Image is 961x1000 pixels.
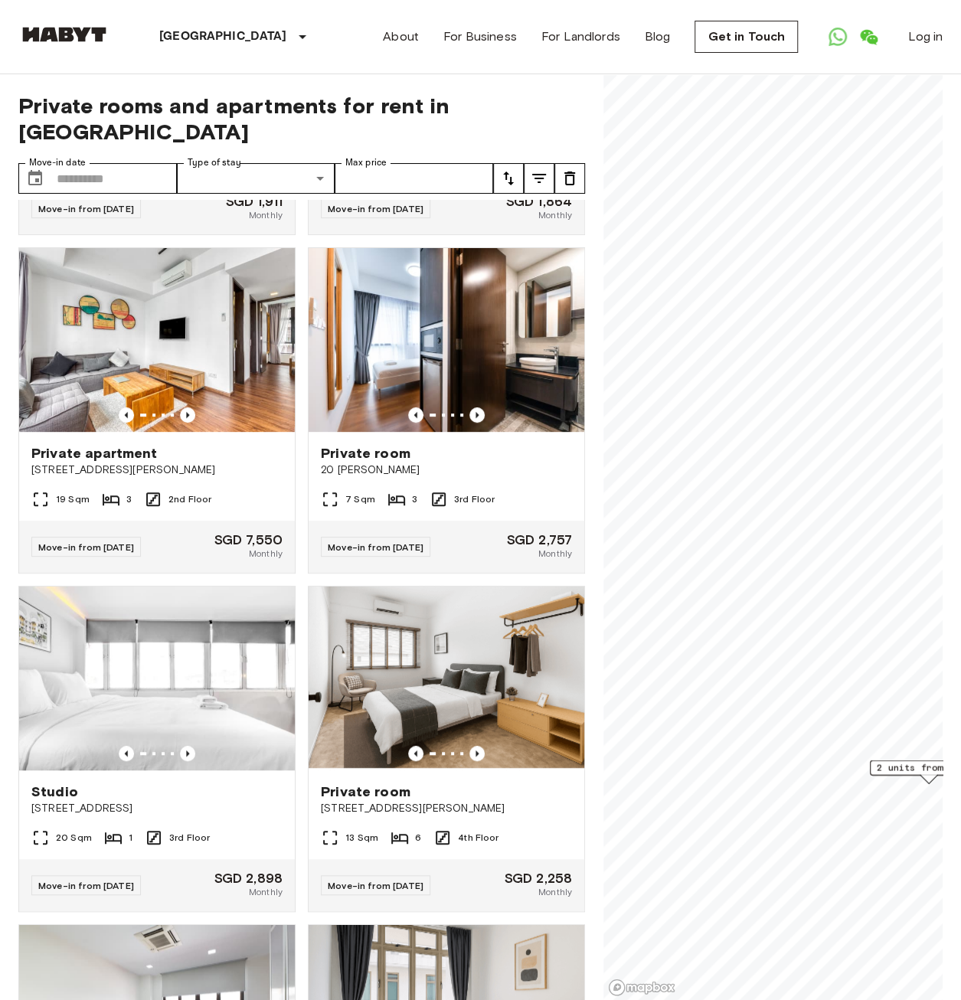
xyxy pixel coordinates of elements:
button: Previous image [469,407,485,423]
span: Studio [31,783,78,801]
button: Previous image [408,746,423,761]
span: SGD 1,864 [506,194,572,208]
span: 19 Sqm [56,492,90,506]
span: Monthly [249,208,283,222]
span: [STREET_ADDRESS][PERSON_NAME] [31,462,283,478]
span: 13 Sqm [345,831,378,845]
a: Blog [645,28,671,46]
span: Move-in from [DATE] [328,203,423,214]
a: For Business [443,28,517,46]
img: Marketing picture of unit SG-01-062-005-01 [19,587,295,770]
button: Previous image [119,407,134,423]
span: [STREET_ADDRESS][PERSON_NAME] [321,801,572,816]
span: 3 [412,492,417,506]
span: 4th Floor [458,831,498,845]
button: tune [493,163,524,194]
span: Monthly [249,885,283,899]
span: Private room [321,783,410,801]
span: Private room [321,444,410,462]
span: Move-in from [DATE] [38,880,134,891]
span: 3rd Floor [454,492,495,506]
span: Private apartment [31,444,158,462]
a: Log in [908,28,943,46]
a: Marketing picture of unit SG-01-062-005-01Previous imagePrevious imageStudio[STREET_ADDRESS]20 Sq... [18,586,296,912]
a: Mapbox logo [608,979,675,996]
button: tune [554,163,585,194]
a: About [383,28,419,46]
img: Marketing picture of unit SG-01-105-001-002 [309,248,584,432]
img: Marketing picture of unit SG-01-002-001-01 [19,248,295,432]
a: Get in Touch [695,21,798,53]
span: Move-in from [DATE] [328,541,423,553]
span: 1 [129,831,132,845]
a: Marketing picture of unit SG-01-080-001-05Previous imagePrevious imagePrivate room[STREET_ADDRESS... [308,586,585,912]
label: Max price [345,156,387,169]
span: SGD 1,911 [226,194,283,208]
span: Monthly [249,547,283,560]
span: SGD 7,550 [214,533,283,547]
a: Marketing picture of unit SG-01-105-001-002Previous imagePrevious imagePrivate room20 [PERSON_NAM... [308,247,585,574]
span: Move-in from [DATE] [38,541,134,553]
span: 3rd Floor [169,831,210,845]
span: 3 [126,492,132,506]
span: 2nd Floor [168,492,211,506]
span: 7 Sqm [345,492,375,506]
button: Previous image [469,746,485,761]
span: Monthly [538,547,572,560]
label: Move-in date [29,156,86,169]
a: Marketing picture of unit SG-01-002-001-01Previous imagePrevious imagePrivate apartment[STREET_AD... [18,247,296,574]
span: [STREET_ADDRESS] [31,801,283,816]
img: Habyt [18,27,110,42]
button: Choose date [20,163,51,194]
a: Open WhatsApp [822,21,853,52]
button: Previous image [119,746,134,761]
button: Previous image [408,407,423,423]
p: [GEOGRAPHIC_DATA] [159,28,287,46]
span: 20 [PERSON_NAME] [321,462,572,478]
span: Monthly [538,885,572,899]
span: SGD 2,757 [507,533,572,547]
span: Move-in from [DATE] [38,203,134,214]
span: Private rooms and apartments for rent in [GEOGRAPHIC_DATA] [18,93,585,145]
button: Previous image [180,407,195,423]
a: For Landlords [541,28,620,46]
button: Previous image [180,746,195,761]
button: tune [524,163,554,194]
span: Monthly [538,208,572,222]
span: 20 Sqm [56,831,92,845]
a: Open WeChat [853,21,884,52]
label: Type of stay [188,156,241,169]
span: SGD 2,258 [505,871,572,885]
span: SGD 2,898 [214,871,283,885]
span: Move-in from [DATE] [328,880,423,891]
span: 6 [415,831,421,845]
img: Marketing picture of unit SG-01-080-001-05 [309,587,584,770]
